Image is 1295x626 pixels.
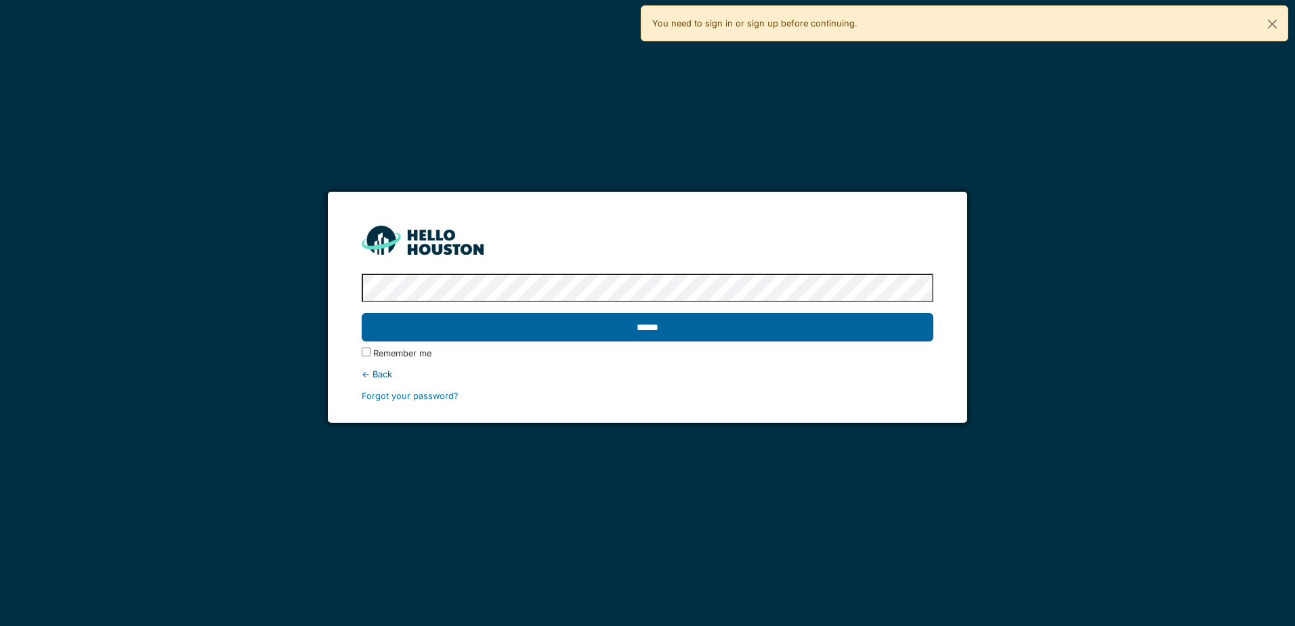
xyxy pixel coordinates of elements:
a: Forgot your password? [362,391,459,401]
label: Remember me [373,347,431,360]
button: Close [1257,6,1288,42]
div: You need to sign in or sign up before continuing. [641,5,1288,41]
img: HH_line-BYnF2_Hg.png [362,226,484,255]
div: ← Back [362,368,933,381]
